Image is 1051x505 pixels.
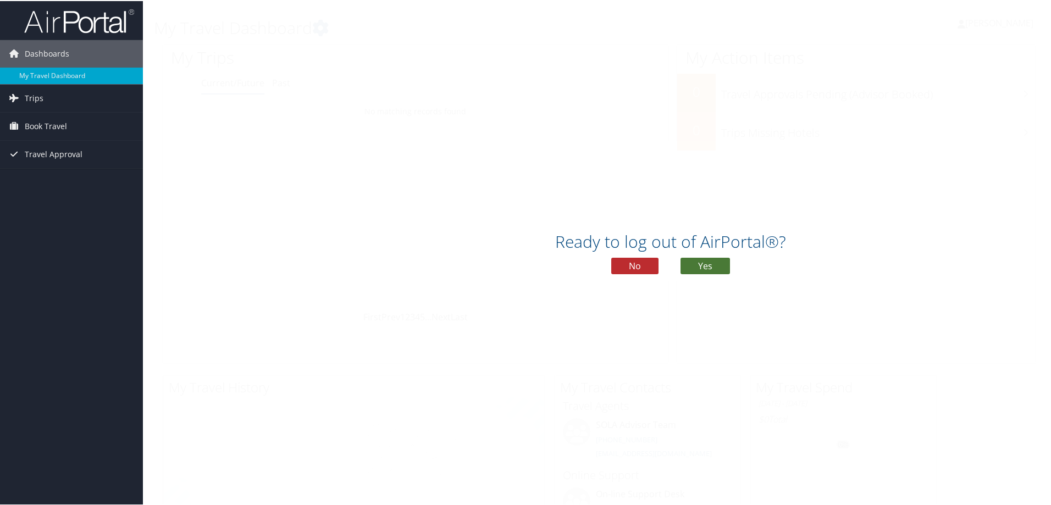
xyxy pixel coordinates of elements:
[611,257,659,273] button: No
[25,39,69,66] span: Dashboards
[25,84,43,111] span: Trips
[25,112,67,139] span: Book Travel
[25,140,82,167] span: Travel Approval
[681,257,730,273] button: Yes
[24,7,134,33] img: airportal-logo.png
